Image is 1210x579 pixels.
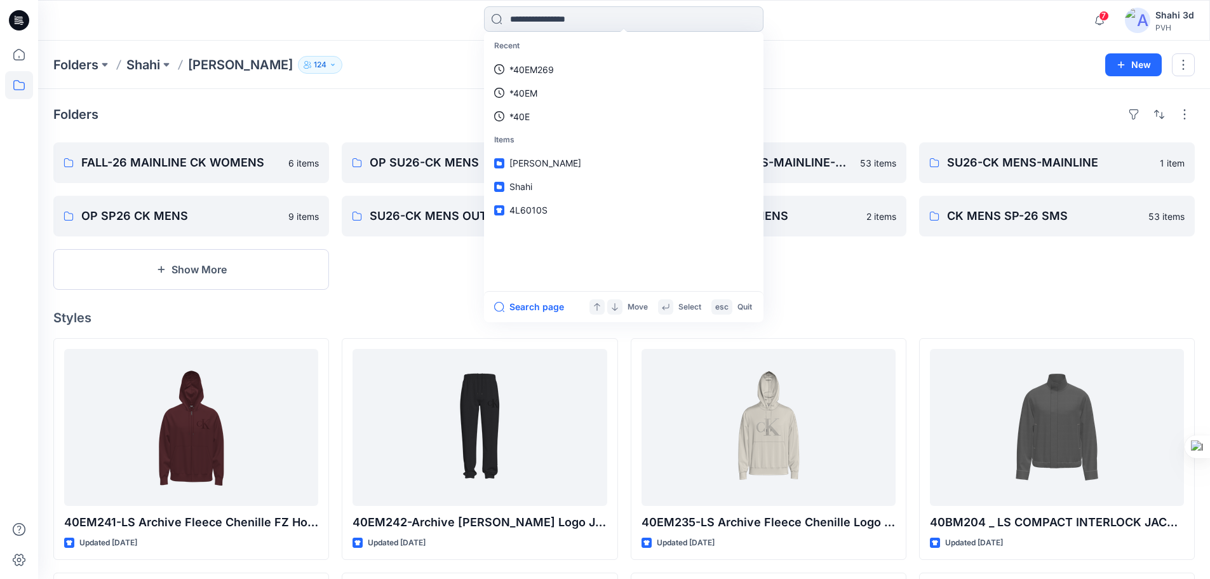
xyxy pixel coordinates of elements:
[53,142,329,183] a: FALL-26 MAINLINE CK WOMENS6 items
[1099,11,1109,21] span: 7
[657,536,715,550] p: Updated [DATE]
[1125,8,1150,33] img: avatar
[866,210,896,223] p: 2 items
[631,142,906,183] a: SU26-CK WOMENS-MAINLINE-OUTLET-CPV53 items
[53,249,329,290] button: Show More
[64,514,318,531] p: 40EM241-LS Archive Fleece Chenille FZ Hoodie_V01
[1155,8,1194,23] div: Shahi 3d
[678,301,701,314] p: Select
[494,299,564,315] button: Search page
[509,181,532,192] span: Shahi
[487,34,761,58] p: Recent
[298,56,342,74] button: 124
[487,198,761,222] a: 4L6010S
[509,158,581,168] span: [PERSON_NAME]
[1155,23,1194,32] div: PVH
[368,536,426,550] p: Updated [DATE]
[919,196,1195,236] a: CK MENS SP-26 SMS53 items
[53,310,1195,325] h4: Styles
[487,151,761,175] a: [PERSON_NAME]
[342,142,617,183] a: OP SU26-CK MENS34 items
[930,514,1184,531] p: 40BM204 _ LS COMPACT INTERLOCK JACKET_V01
[509,86,537,100] p: *40EM
[860,156,896,170] p: 53 items
[342,196,617,236] a: SU26-CK MENS OUTLET0 items
[737,301,752,314] p: Quit
[715,301,729,314] p: esc
[930,349,1184,506] a: 40BM204 _ LS COMPACT INTERLOCK JACKET_V01
[79,536,137,550] p: Updated [DATE]
[353,514,607,531] p: 40EM242-Archive [PERSON_NAME] Logo Jogger_V01
[947,207,1141,225] p: CK MENS SP-26 SMS
[288,210,319,223] p: 9 items
[1160,156,1185,170] p: 1 item
[487,58,761,81] a: *40EM269
[487,128,761,152] p: Items
[509,63,554,76] p: *40EM269
[53,107,98,122] h4: Folders
[945,536,1003,550] p: Updated [DATE]
[64,349,318,506] a: 40EM241-LS Archive Fleece Chenille FZ Hoodie_V01
[370,207,569,225] p: SU26-CK MENS OUTLET
[947,154,1152,172] p: SU26-CK MENS-MAINLINE
[53,196,329,236] a: OP SP26 CK MENS9 items
[487,175,761,198] a: Shahi
[288,156,319,170] p: 6 items
[919,142,1195,183] a: SU26-CK MENS-MAINLINE1 item
[314,58,326,72] p: 124
[642,349,896,506] a: 40EM235-LS Archive Fleece Chenille Logo Hoodie_V01
[642,514,896,531] p: 40EM235-LS Archive Fleece Chenille Logo Hoodie_V01
[487,81,761,105] a: *40EM
[353,349,607,506] a: 40EM242-Archive Fleece Chenille Logo Jogger_V01
[81,207,281,225] p: OP SP26 CK MENS
[126,56,160,74] a: Shahi
[1148,210,1185,223] p: 53 items
[81,154,281,172] p: FALL-26 MAINLINE CK WOMENS
[628,301,648,314] p: Move
[53,56,98,74] a: Folders
[370,154,563,172] p: OP SU26-CK MENS
[509,205,548,215] span: 4L6010S
[188,56,293,74] p: [PERSON_NAME]
[1105,53,1162,76] button: New
[631,196,906,236] a: OP SU26-CK WOMENS2 items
